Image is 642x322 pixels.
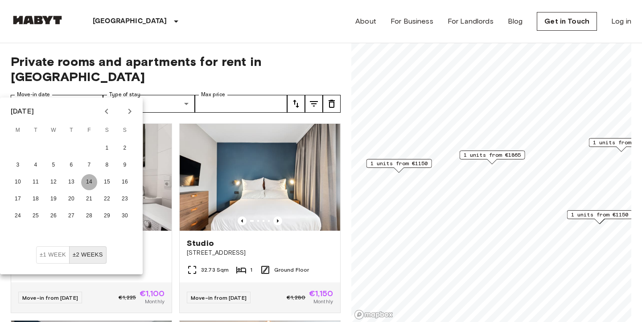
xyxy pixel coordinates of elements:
button: 8 [99,157,115,173]
button: Previous image [238,216,247,225]
span: €1,150 [309,289,333,298]
a: Log in [611,16,631,27]
a: Mapbox logo [354,310,393,320]
button: 14 [81,174,97,190]
button: Previous image [273,216,282,225]
a: For Business [391,16,433,27]
a: Marketing picture of unit DE-01-482-008-01Previous imagePrevious imageStudio[STREET_ADDRESS]32.73... [179,123,341,313]
button: 9 [117,157,133,173]
label: Move-in date [17,91,50,98]
span: Wednesday [45,122,62,139]
span: Move-in from [DATE] [191,294,247,301]
a: Blog [508,16,523,27]
button: 4 [28,157,44,173]
button: 27 [63,208,79,224]
label: Type of stay [109,91,140,98]
button: 18 [28,191,44,207]
button: 28 [81,208,97,224]
button: 2 [117,140,133,156]
a: For Landlords [448,16,494,27]
span: 1 units from €1865 [464,151,521,159]
button: Next month [122,104,137,119]
button: 11 [28,174,44,190]
div: Move In Flexibility [36,246,107,264]
span: Studio [187,238,214,249]
button: 12 [45,174,62,190]
span: Ground Floor [274,266,309,274]
p: [GEOGRAPHIC_DATA] [93,16,167,27]
span: €1,225 [119,293,136,302]
div: Map marker [460,151,525,164]
span: [STREET_ADDRESS] [187,249,333,257]
a: About [355,16,376,27]
span: Monthly [145,298,165,306]
button: 7 [81,157,97,173]
span: Move-in from [DATE] [22,294,78,301]
button: 16 [117,174,133,190]
button: 17 [10,191,26,207]
button: 5 [45,157,62,173]
span: Saturday [99,122,115,139]
div: [DATE] [11,106,34,117]
button: tune [305,95,323,113]
button: 23 [117,191,133,207]
button: 26 [45,208,62,224]
button: 1 [99,140,115,156]
span: Monday [10,122,26,139]
div: Mutliple [103,95,195,113]
button: 10 [10,174,26,190]
span: Monthly [313,298,333,306]
img: Marketing picture of unit DE-01-482-008-01 [180,124,340,231]
button: ±2 weeks [69,246,107,264]
button: 19 [45,191,62,207]
button: tune [323,95,341,113]
div: Map marker [366,159,432,173]
button: 29 [99,208,115,224]
button: 25 [28,208,44,224]
span: Friday [81,122,97,139]
button: 30 [117,208,133,224]
span: Tuesday [28,122,44,139]
button: ±1 week [36,246,70,264]
button: 22 [99,191,115,207]
button: 15 [99,174,115,190]
span: Private rooms and apartments for rent in [GEOGRAPHIC_DATA] [11,54,341,84]
img: Habyt [11,16,64,24]
span: 1 units from €1150 [571,211,629,219]
span: €1,100 [140,289,165,298]
span: Sunday [117,122,133,139]
span: 1 units from €1150 [370,159,428,167]
button: 24 [10,208,26,224]
span: Thursday [63,122,79,139]
button: 21 [81,191,97,207]
button: Previous month [99,104,114,119]
button: 3 [10,157,26,173]
button: 20 [63,191,79,207]
div: Map marker [567,210,633,224]
a: Get in Touch [537,12,597,31]
button: 13 [63,174,79,190]
button: tune [287,95,305,113]
span: 1 [250,266,252,274]
label: Max price [201,91,225,98]
span: €1,280 [287,293,305,302]
span: 32.73 Sqm [201,266,229,274]
button: 6 [63,157,79,173]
